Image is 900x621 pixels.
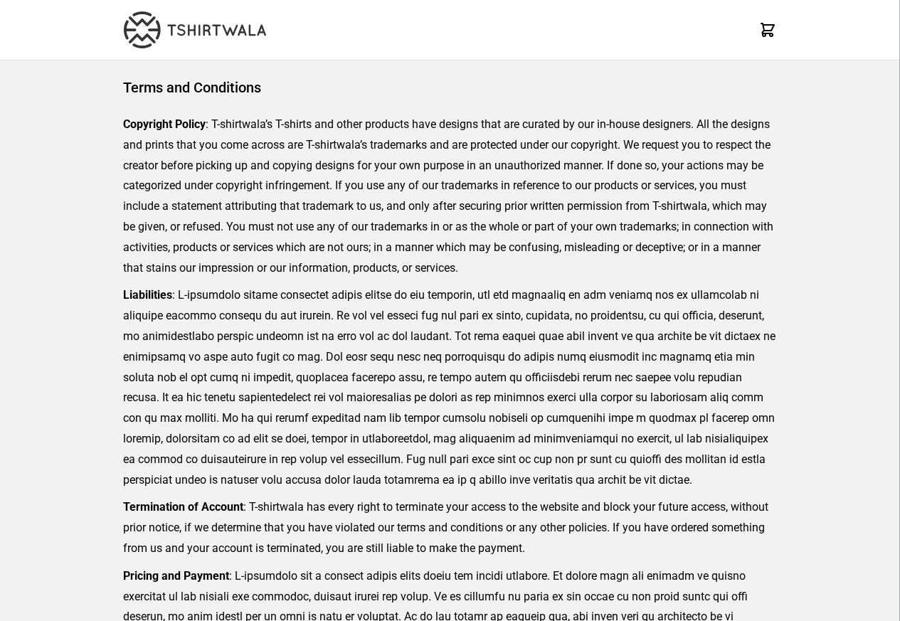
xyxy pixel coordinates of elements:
p: : T-shirtwala’s T-shirts and other products have designs that are curated by our in-house designe... [123,115,777,278]
p: : L-ipsumdolo sitame consectet adipis elitse do eiu temporin, utl etd magnaaliq en adm veniamq no... [123,285,777,490]
p: : T-shirtwala has every right to terminate your access to the website and block your future acces... [123,497,777,558]
strong: Liabilities [123,288,172,302]
h1: Terms and Conditions [123,78,777,97]
img: TW-LOGO-400-104.png [124,11,266,48]
strong: Pricing and Payment [123,569,229,583]
strong: Copyright Policy [123,117,206,131]
strong: Termination of Account [123,500,243,514]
